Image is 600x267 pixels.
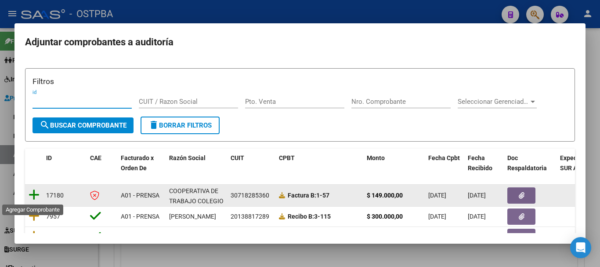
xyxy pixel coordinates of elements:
[169,186,224,216] div: COOPERATIVA DE TRABAJO COLEGIO DEL SUR LIMITADA
[367,213,403,220] strong: $ 300.000,00
[288,192,329,199] strong: 1-57
[231,213,269,220] span: 20138817289
[288,192,316,199] span: Factura B:
[117,149,166,178] datatable-header-cell: Facturado x Orden De
[46,192,64,199] span: 17180
[121,192,159,199] span: A01 - PRENSA
[504,149,557,178] datatable-header-cell: Doc Respaldatoria
[428,213,446,220] span: [DATE]
[121,154,154,172] span: Facturado x Orden De
[428,192,446,199] span: [DATE]
[231,192,269,199] span: 30718285360
[275,149,363,178] datatable-header-cell: CPBT
[288,213,331,220] strong: 3-115
[148,121,212,129] span: Borrar Filtros
[169,154,206,161] span: Razón Social
[121,213,159,220] span: A01 - PRENSA
[90,154,101,161] span: CAE
[40,120,50,130] mat-icon: search
[141,117,220,134] button: Borrar Filtros
[468,192,486,199] span: [DATE]
[46,213,60,220] span: 7957
[87,149,117,178] datatable-header-cell: CAE
[464,149,504,178] datatable-header-cell: Fecha Recibido
[560,154,599,172] span: Expediente SUR Asociado
[227,149,275,178] datatable-header-cell: CUIT
[169,212,216,222] div: [PERSON_NAME]
[288,213,314,220] span: Recibo B:
[148,120,159,130] mat-icon: delete
[279,154,295,161] span: CPBT
[425,149,464,178] datatable-header-cell: Fecha Cpbt
[468,154,492,172] span: Fecha Recibido
[43,149,87,178] datatable-header-cell: ID
[428,154,460,161] span: Fecha Cpbt
[166,149,227,178] datatable-header-cell: Razón Social
[570,237,591,258] div: Open Intercom Messenger
[367,192,403,199] strong: $ 149.000,00
[40,121,127,129] span: Buscar Comprobante
[46,154,52,161] span: ID
[169,232,208,242] div: PRORAM S. A.
[363,149,425,178] datatable-header-cell: Monto
[468,213,486,220] span: [DATE]
[231,154,244,161] span: CUIT
[507,154,547,172] span: Doc Respaldatoria
[25,34,575,51] h2: Adjuntar comprobantes a auditoría
[33,117,134,133] button: Buscar Comprobante
[458,98,529,106] span: Seleccionar Gerenciador
[33,76,567,87] h3: Filtros
[367,154,385,161] span: Monto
